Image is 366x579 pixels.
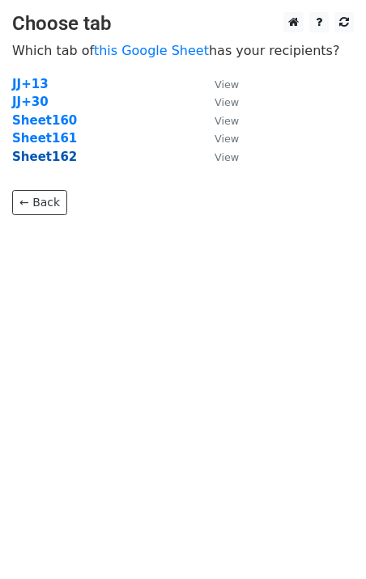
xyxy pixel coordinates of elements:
[215,151,239,163] small: View
[12,77,49,91] a: JJ+13
[12,95,49,109] a: JJ+30
[12,42,354,59] p: Which tab of has your recipients?
[215,78,239,91] small: View
[12,12,354,36] h3: Choose tab
[198,95,239,109] a: View
[94,43,209,58] a: this Google Sheet
[215,115,239,127] small: View
[12,190,67,215] a: ← Back
[198,131,239,146] a: View
[12,113,77,128] a: Sheet160
[215,133,239,145] small: View
[12,131,77,146] a: Sheet161
[198,150,239,164] a: View
[198,77,239,91] a: View
[215,96,239,108] small: View
[198,113,239,128] a: View
[12,150,77,164] a: Sheet162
